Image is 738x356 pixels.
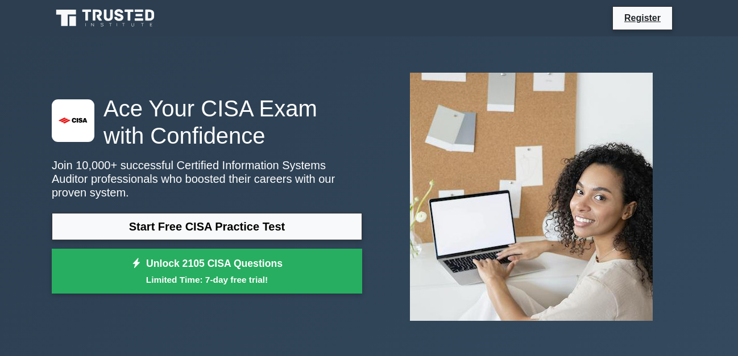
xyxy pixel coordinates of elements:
[52,158,362,199] p: Join 10,000+ successful Certified Information Systems Auditor professionals who boosted their car...
[66,273,348,286] small: Limited Time: 7-day free trial!
[52,249,362,294] a: Unlock 2105 CISA QuestionsLimited Time: 7-day free trial!
[52,95,362,149] h1: Ace Your CISA Exam with Confidence
[617,11,667,25] a: Register
[52,213,362,240] a: Start Free CISA Practice Test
